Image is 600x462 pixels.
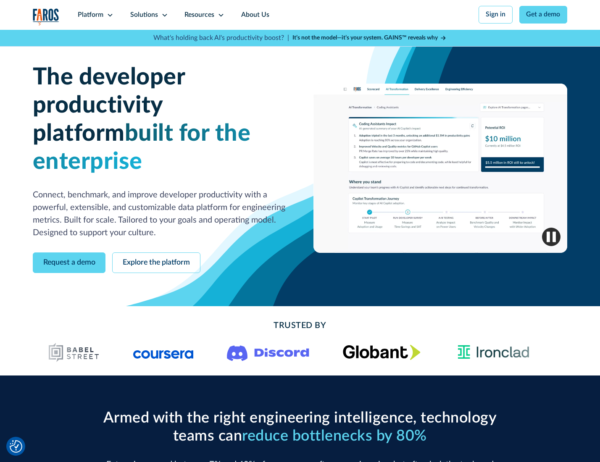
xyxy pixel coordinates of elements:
img: Logo of the communication platform Discord. [227,344,309,361]
span: built for the enterprise [33,122,251,173]
img: Globant's logo [343,344,421,360]
strong: It’s not the model—it’s your system. GAINS™ reveals why [292,35,438,41]
a: Get a demo [519,6,568,24]
img: Pause video [542,228,561,246]
div: Platform [78,10,103,20]
span: reduce bottlenecks by 80% [242,428,427,444]
p: What's holding back AI's productivity boost? | [153,33,289,43]
button: Cookie Settings [10,440,22,453]
h2: Armed with the right engineering intelligence, technology teams can [100,409,500,445]
img: Logo of the analytics and reporting company Faros. [33,8,60,26]
img: Revisit consent button [10,440,22,453]
a: It’s not the model—it’s your system. GAINS™ reveals why [292,34,447,42]
a: Sign in [479,6,513,24]
div: Solutions [130,10,158,20]
h2: Trusted By [100,320,500,332]
img: Logo of the online learning platform Coursera. [133,346,194,359]
h1: The developer productivity platform [33,63,287,176]
a: home [33,8,60,26]
a: Explore the platform [112,252,200,273]
p: Connect, benchmark, and improve developer productivity with a powerful, extensible, and customiza... [33,189,287,239]
a: Request a demo [33,252,106,273]
img: Ironclad Logo [454,342,533,362]
div: Resources [184,10,214,20]
img: Babel Street logo png [48,342,100,362]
